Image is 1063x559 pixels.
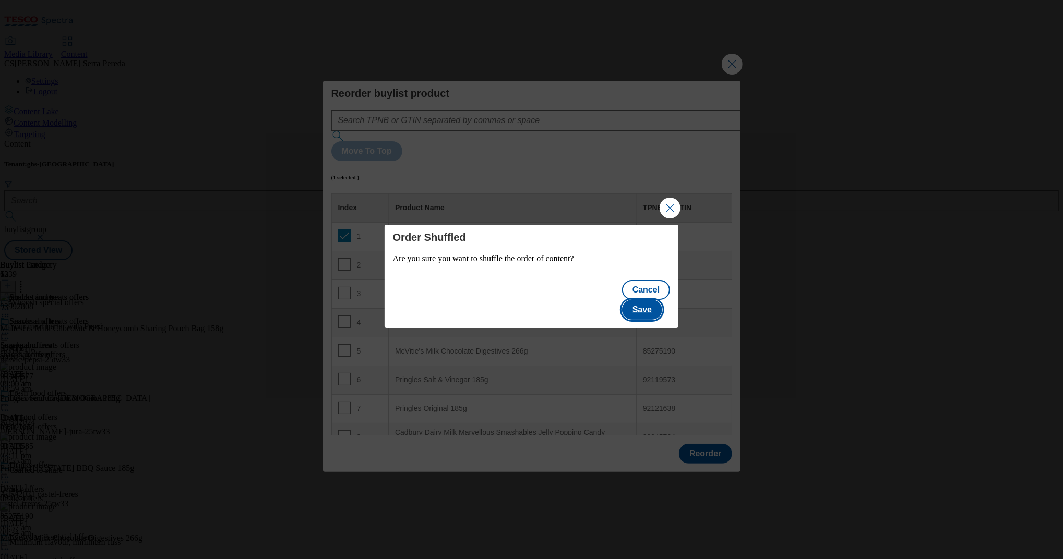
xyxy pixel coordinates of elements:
[393,254,671,263] p: Are you sure you want to shuffle the order of content?
[660,198,680,218] button: Close Modal
[622,300,662,320] button: Save
[385,225,679,328] div: Modal
[393,231,671,244] h4: Order Shuffled
[622,280,670,300] button: Cancel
